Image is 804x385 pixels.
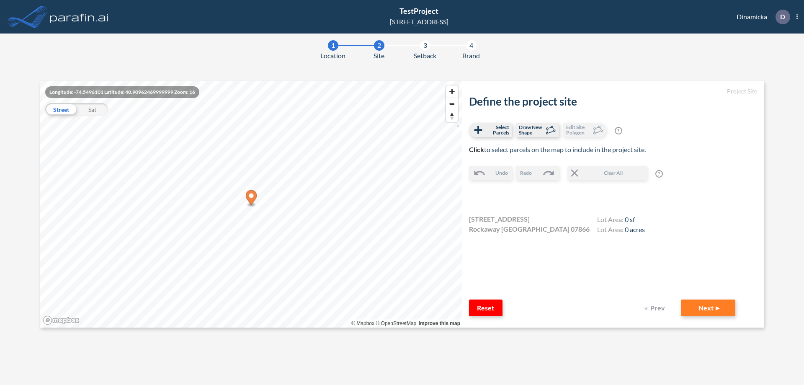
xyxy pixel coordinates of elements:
canvas: Map [40,81,462,328]
div: 4 [466,40,477,51]
button: Prev [639,300,673,316]
span: Undo [495,169,508,177]
span: [STREET_ADDRESS] [469,214,530,224]
a: Improve this map [419,320,460,326]
a: OpenStreetMap [376,320,416,326]
span: ? [615,127,622,134]
span: Site [374,51,384,61]
div: Dinamicka [724,10,798,24]
span: ? [655,170,663,178]
a: Mapbox homepage [43,315,80,325]
div: Street [45,103,77,116]
span: 0 sf [625,215,635,223]
a: Mapbox [351,320,374,326]
h4: Lot Area: [597,225,645,235]
button: Next [681,300,735,316]
button: Zoom in [446,85,458,98]
button: Zoom out [446,98,458,110]
p: D [780,13,785,21]
div: [STREET_ADDRESS] [390,17,448,27]
span: Location [320,51,345,61]
b: Click [469,145,484,153]
span: Draw New Shape [519,124,544,135]
div: 3 [420,40,430,51]
div: Longitude: -74.5496101 Latitude: 40.90962469999999 Zoom: 16 [45,86,199,98]
h2: Define the project site [469,95,757,108]
span: Rockaway [GEOGRAPHIC_DATA] 07866 [469,224,590,234]
span: Brand [462,51,480,61]
h4: Lot Area: [597,215,645,225]
button: Reset [469,300,502,316]
span: 0 acres [625,225,645,233]
span: to select parcels on the map to include in the project site. [469,145,646,153]
div: Sat [77,103,108,116]
span: Clear All [581,169,646,177]
span: TestProject [399,6,438,16]
span: Redo [520,169,532,177]
button: Undo [469,166,512,180]
button: Reset bearing to north [446,110,458,122]
span: Edit Site Polygon [566,124,591,135]
button: Clear All [567,166,647,180]
div: Map marker [246,190,257,207]
span: Setback [414,51,436,61]
button: Redo [516,166,559,180]
h5: Project Site [469,88,757,95]
span: Select Parcels [484,124,509,135]
img: logo [48,8,110,25]
div: 2 [374,40,384,51]
div: 1 [328,40,338,51]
